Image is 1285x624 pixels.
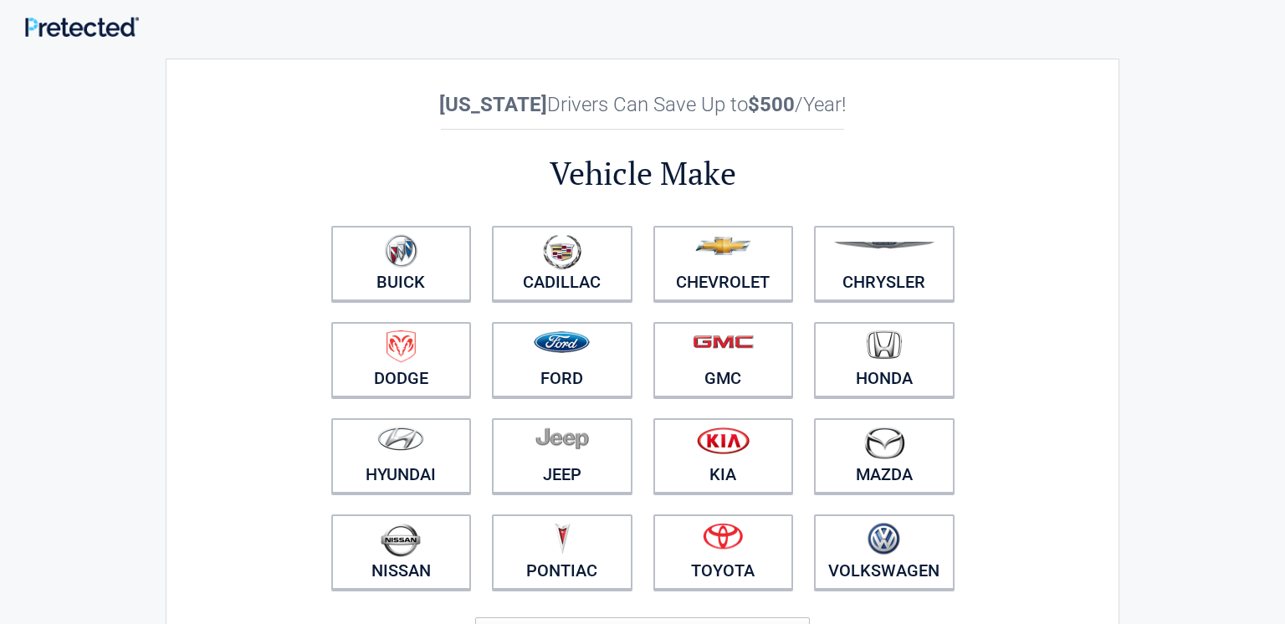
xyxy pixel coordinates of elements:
[439,93,547,116] b: [US_STATE]
[320,152,965,195] h2: Vehicle Make
[492,418,632,494] a: Jeep
[748,93,795,116] b: $500
[381,523,421,557] img: nissan
[543,234,581,269] img: cadillac
[535,427,589,450] img: jeep
[331,322,472,397] a: Dodge
[814,226,955,301] a: Chrysler
[25,17,139,38] img: Main Logo
[653,322,794,397] a: GMC
[387,330,416,363] img: dodge
[868,523,900,555] img: volkswagen
[331,418,472,494] a: Hyundai
[492,514,632,590] a: Pontiac
[814,418,955,494] a: Mazda
[320,93,965,116] h2: Drivers Can Save Up to /Year
[385,234,417,268] img: buick
[814,322,955,397] a: Honda
[331,226,472,301] a: Buick
[693,335,754,349] img: gmc
[331,514,472,590] a: Nissan
[653,226,794,301] a: Chevrolet
[554,523,571,555] img: pontiac
[492,226,632,301] a: Cadillac
[695,237,751,255] img: chevrolet
[703,523,743,550] img: toyota
[867,330,902,360] img: honda
[863,427,905,459] img: mazda
[492,322,632,397] a: Ford
[377,427,424,451] img: hyundai
[653,514,794,590] a: Toyota
[833,242,935,249] img: chrysler
[814,514,955,590] a: Volkswagen
[653,418,794,494] a: Kia
[534,331,590,353] img: ford
[697,427,750,454] img: kia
